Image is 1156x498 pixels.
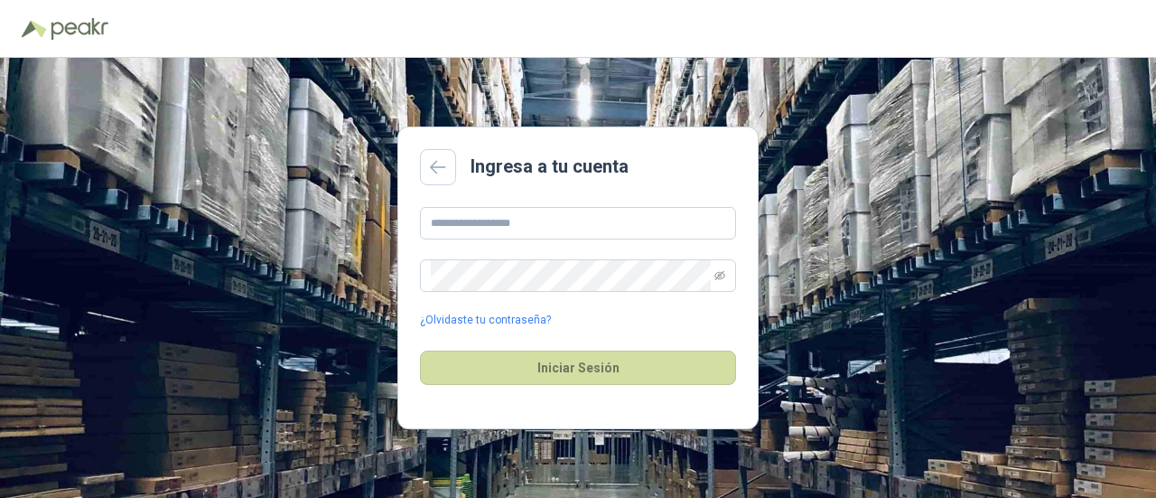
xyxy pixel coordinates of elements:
span: eye-invisible [714,270,725,281]
img: Peakr [51,18,108,40]
h2: Ingresa a tu cuenta [471,153,629,181]
a: ¿Olvidaste tu contraseña? [420,312,551,329]
img: Logo [22,20,47,38]
button: Iniciar Sesión [420,351,736,385]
